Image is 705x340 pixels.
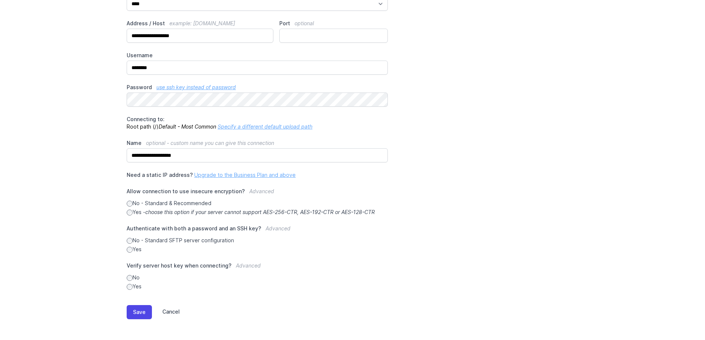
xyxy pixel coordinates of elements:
a: Cancel [152,305,180,319]
label: Authenticate with both a password and an SSH key? [127,225,388,237]
p: Root path (/) [127,116,388,130]
span: Need a static IP address? [127,172,193,178]
label: Allow connection to use insecure encryption? [127,188,388,200]
label: No - Standard SFTP server configuration [127,237,388,244]
label: Yes [127,283,388,290]
span: Advanced [236,262,261,269]
label: Name [127,139,388,147]
span: optional [295,20,314,26]
a: use ssh key instead of password [156,84,236,90]
i: Default - Most Common [159,123,216,130]
label: No [127,274,388,281]
span: Advanced [266,225,290,231]
span: optional - custom name you can give this connection [146,140,274,146]
span: Connecting to: [127,116,165,122]
input: Yes -choose this option if your server cannot support AES-256-CTR, AES-192-CTR or AES-128-CTR [127,210,133,216]
input: No [127,275,133,281]
span: Advanced [249,188,274,194]
input: No - Standard SFTP server configuration [127,238,133,244]
input: No - Standard & Recommended [127,201,133,207]
span: example: [DOMAIN_NAME] [169,20,235,26]
label: Yes [127,246,388,253]
button: Save [127,305,152,319]
label: Username [127,52,388,59]
i: choose this option if your server cannot support AES-256-CTR, AES-192-CTR or AES-128-CTR [145,209,375,215]
a: Specify a different default upload path [218,123,312,130]
label: Verify server host key when connecting? [127,262,388,274]
label: Address / Host [127,20,273,27]
label: Port [279,20,388,27]
label: Yes - [127,208,388,216]
a: Upgrade to the Business Plan and above [194,172,296,178]
label: No - Standard & Recommended [127,200,388,207]
input: Yes [127,284,133,290]
label: Password [127,84,388,91]
input: Yes [127,247,133,253]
